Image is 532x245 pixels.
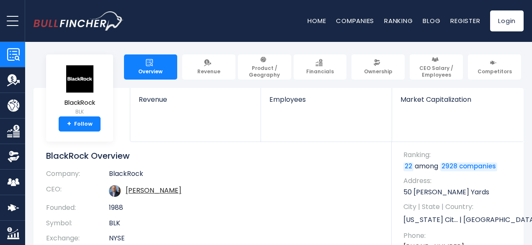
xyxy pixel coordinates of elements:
[403,202,515,211] span: City | State | Country:
[450,16,480,25] a: Register
[109,216,379,231] td: BLK
[138,68,163,75] span: Overview
[400,95,514,103] span: Market Capitalization
[269,95,383,103] span: Employees
[109,185,121,197] img: larry-fink.jpg
[139,95,252,103] span: Revenue
[261,88,391,118] a: Employees
[403,176,515,186] span: Address:
[403,150,515,160] span: Ranking:
[403,188,515,197] p: 50 [PERSON_NAME] Yards
[403,231,515,240] span: Phone:
[65,99,95,106] span: BlackRock
[242,65,287,78] span: Product / Geography
[478,68,512,75] span: Competitors
[384,16,413,25] a: Ranking
[238,54,291,80] a: Product / Geography
[403,162,515,171] p: among
[403,214,515,226] p: [US_STATE] Cit... | [GEOGRAPHIC_DATA] | US
[413,65,459,78] span: CEO Salary / Employees
[423,16,440,25] a: Blog
[34,11,124,31] a: Go to homepage
[410,54,463,80] a: CEO Salary / Employees
[46,200,109,216] th: Founded:
[130,88,261,118] a: Revenue
[34,11,124,31] img: bullfincher logo
[46,182,109,200] th: CEO:
[126,186,181,195] a: ceo
[364,68,393,75] span: Ownership
[403,162,413,171] a: 22
[468,54,521,80] a: Competitors
[67,120,71,128] strong: +
[182,54,235,80] a: Revenue
[351,54,405,80] a: Ownership
[306,68,334,75] span: Financials
[124,54,177,80] a: Overview
[336,16,374,25] a: Companies
[64,64,96,117] a: BlackRock BLK
[109,170,379,182] td: BlackRock
[294,54,347,80] a: Financials
[490,10,524,31] a: Login
[109,200,379,216] td: 1988
[59,116,101,132] a: +Follow
[46,150,379,161] h1: BlackRock Overview
[392,88,523,118] a: Market Capitalization
[440,162,497,171] a: 2928 companies
[65,108,95,116] small: BLK
[197,68,220,75] span: Revenue
[7,150,20,163] img: Ownership
[307,16,326,25] a: Home
[46,216,109,231] th: Symbol:
[46,170,109,182] th: Company:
